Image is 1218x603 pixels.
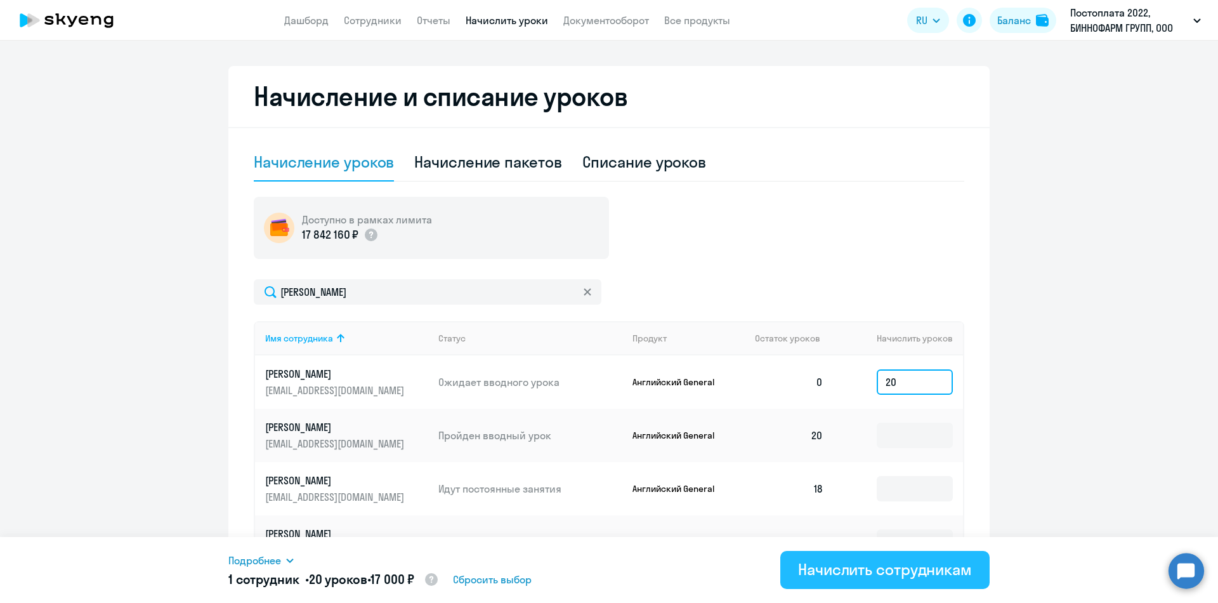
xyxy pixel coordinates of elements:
div: Остаток уроков [755,333,834,344]
th: Начислить уроков [834,321,963,355]
div: Начисление пакетов [414,152,561,172]
a: [PERSON_NAME][EMAIL_ADDRESS][DOMAIN_NAME] [265,527,428,557]
h5: 1 сотрудник • • [228,571,439,590]
img: wallet-circle.png [264,213,294,243]
div: Имя сотрудника [265,333,333,344]
p: Английский General [632,430,728,441]
p: Английский General [632,536,728,548]
div: Имя сотрудника [265,333,428,344]
div: Списание уроков [582,152,707,172]
a: Отчеты [417,14,450,27]
a: [PERSON_NAME][EMAIL_ADDRESS][DOMAIN_NAME] [265,367,428,397]
div: Статус [438,333,466,344]
td: 0 [745,355,834,409]
a: [PERSON_NAME][EMAIL_ADDRESS][DOMAIN_NAME] [265,420,428,451]
div: Продукт [632,333,667,344]
div: Баланс [997,13,1031,28]
p: Пройден вводный урок [438,428,622,442]
span: 17 000 ₽ [370,571,414,587]
p: [PERSON_NAME] [265,420,407,434]
p: [EMAIL_ADDRESS][DOMAIN_NAME] [265,490,407,504]
p: Идут постоянные занятия [438,535,622,549]
div: Начисление уроков [254,152,394,172]
td: 20 [745,409,834,462]
a: Документооборот [563,14,649,27]
button: Начислить сотрудникам [780,551,990,589]
a: [PERSON_NAME][EMAIL_ADDRESS][DOMAIN_NAME] [265,474,428,504]
span: Подробнее [228,553,281,568]
img: balance [1036,14,1049,27]
p: 17 842 160 ₽ [302,227,358,243]
div: Статус [438,333,622,344]
button: RU [907,8,949,33]
input: Поиск по имени, email, продукту или статусу [254,279,601,305]
button: Балансbalance [990,8,1056,33]
td: 43 [745,515,834,569]
span: Сбросить выбор [453,572,532,587]
p: [EMAIL_ADDRESS][DOMAIN_NAME] [265,383,407,397]
p: Ожидает вводного урока [438,375,622,389]
a: Все продукты [664,14,730,27]
h5: Доступно в рамках лимита [302,213,432,227]
p: Идут постоянные занятия [438,482,622,496]
p: Английский General [632,376,728,388]
div: Продукт [632,333,745,344]
span: 20 уроков [309,571,367,587]
span: RU [916,13,927,28]
p: Постоплата 2022, БИННОФАРМ ГРУПП, ООО [1070,5,1188,36]
a: Дашборд [284,14,329,27]
a: Сотрудники [344,14,402,27]
button: Постоплата 2022, БИННОФАРМ ГРУПП, ООО [1064,5,1207,36]
a: Начислить уроки [466,14,548,27]
p: [EMAIL_ADDRESS][DOMAIN_NAME] [265,437,407,451]
p: [PERSON_NAME] [265,367,407,381]
h2: Начисление и списание уроков [254,81,964,112]
div: Начислить сотрудникам [798,559,972,580]
td: 18 [745,462,834,515]
span: Остаток уроков [755,333,820,344]
p: Английский General [632,483,728,494]
p: [PERSON_NAME] [265,474,407,487]
p: [PERSON_NAME] [265,527,407,541]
